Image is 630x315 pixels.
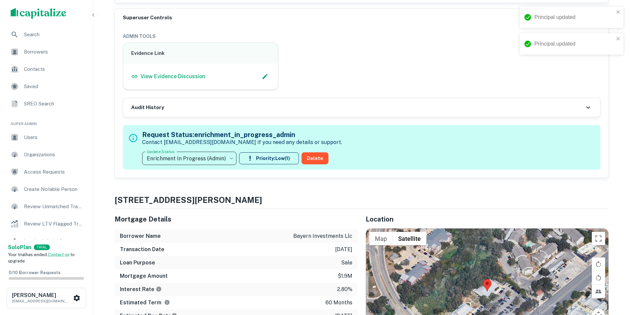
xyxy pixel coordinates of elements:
[11,8,66,19] img: capitalize-logo.png
[120,299,170,307] h6: Estimated Term
[48,252,69,257] a: Contact us
[140,73,205,80] p: View Evidence Discussion
[5,129,87,145] a: Users
[5,44,87,60] a: Borrowers
[123,33,600,40] h6: ADMIN TOOLS
[115,194,609,206] h4: [STREET_ADDRESS][PERSON_NAME]
[142,138,342,146] p: Contact [EMAIL_ADDRESS][DOMAIN_NAME] if you need any details or support.
[534,40,614,48] div: Principal updated
[24,151,83,159] span: Organizations
[5,79,87,94] a: Saved
[24,168,83,176] span: Access Requests
[592,271,605,284] button: Rotate map counterclockwise
[24,203,83,211] span: Review Unmatched Transactions
[24,185,83,193] span: Create Notable Person
[260,72,270,81] button: Edit Slack Link
[24,133,83,141] span: Users
[592,232,605,245] button: Toggle fullscreen view
[616,36,621,42] button: close
[5,113,87,129] li: Super Admin
[293,232,352,240] p: bayern investments llc
[164,299,170,305] svg: Term is based on a standard schedule for this type of loan.
[369,232,393,245] button: Show street map
[142,149,236,168] div: Enrichment In Progress (Admin)
[335,245,352,253] p: [DATE]
[597,262,630,294] iframe: Chat Widget
[302,152,328,164] button: Delete
[5,199,87,215] a: Review Unmatched Transactions
[8,244,31,250] strong: Solo Plan
[120,232,161,240] h6: Borrower Name
[24,237,83,245] span: Lender Admin View
[120,272,168,280] h6: Mortgage Amount
[34,244,50,250] div: TRIAL
[156,286,162,292] svg: The interest rates displayed on the website are for informational purposes only and may be report...
[131,104,164,111] h6: Audit History
[341,259,352,267] p: sale
[5,147,87,163] a: Organizations
[12,298,72,304] p: [EMAIL_ADDRESS][DOMAIN_NAME]
[5,96,87,112] a: SREO Search
[366,214,609,224] h5: Location
[9,270,60,275] span: 0 / 10 Borrower Requests
[5,216,87,232] a: Review LTV Flagged Transactions
[8,243,31,251] a: SoloPlan
[131,50,270,57] h6: Evidence Link
[592,285,605,298] button: Tilt map
[123,14,172,22] h6: Superuser Controls
[5,164,87,180] a: Access Requests
[12,293,72,298] h6: [PERSON_NAME]
[131,73,205,80] a: View Evidence Discussion
[120,285,162,293] h6: Interest Rate
[616,9,621,16] button: close
[24,100,83,108] span: SREO Search
[239,152,299,164] button: Priority:Low(1)
[147,149,174,154] label: Update Status
[24,220,83,228] span: Review LTV Flagged Transactions
[338,272,352,280] p: $1.9m
[24,82,83,90] span: Saved
[337,285,352,293] p: 2.80%
[120,259,155,267] h6: Loan Purpose
[24,31,83,39] span: Search
[7,288,86,308] button: [PERSON_NAME][EMAIL_ADDRESS][DOMAIN_NAME]
[325,299,352,307] p: 60 months
[120,245,164,253] h6: Transaction Date
[592,257,605,271] button: Rotate map clockwise
[115,214,358,224] h5: Mortgage Details
[142,130,342,140] h5: Request Status: enrichment_in_progress_admin
[393,232,426,245] button: Show satellite imagery
[5,61,87,77] a: Contacts
[24,48,83,56] span: Borrowers
[5,181,87,197] a: Create Notable Person
[24,65,83,73] span: Contacts
[5,27,87,43] a: Search
[534,13,614,21] div: Principal updated
[8,252,75,264] span: Your trial has ended. to upgrade.
[5,233,87,249] a: Lender Admin View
